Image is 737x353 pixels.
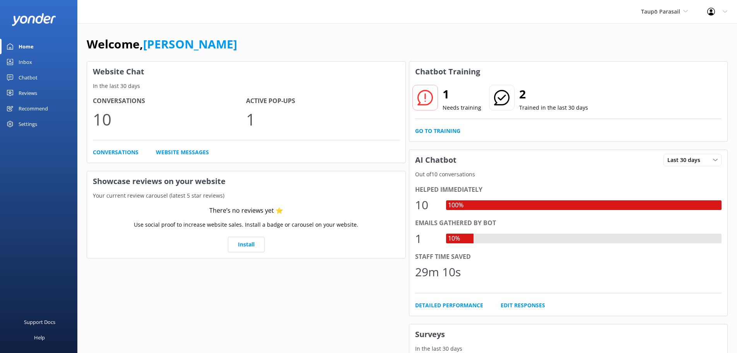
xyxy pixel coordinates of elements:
[415,301,483,310] a: Detailed Performance
[667,156,705,164] span: Last 30 days
[19,70,38,85] div: Chatbot
[409,324,728,344] h3: Surveys
[87,62,405,82] h3: Website Chat
[246,106,399,132] p: 1
[134,220,358,229] p: Use social proof to increase website sales. Install a badge or carousel on your website.
[519,85,588,103] h2: 2
[641,8,680,15] span: Taupō Parasail
[501,301,545,310] a: Edit Responses
[415,229,438,248] div: 1
[209,206,283,216] div: There’s no reviews yet ⭐
[87,191,405,200] p: Your current review carousel (latest 5 star reviews)
[12,13,56,26] img: yonder-white-logo.png
[409,344,728,353] p: In the last 30 days
[409,150,462,170] h3: AI Chatbot
[446,234,462,244] div: 10%
[446,200,465,210] div: 100%
[19,116,37,132] div: Settings
[156,148,209,157] a: Website Messages
[443,103,481,112] p: Needs training
[24,314,55,330] div: Support Docs
[415,185,722,195] div: Helped immediately
[415,218,722,228] div: Emails gathered by bot
[519,103,588,112] p: Trained in the last 30 days
[443,85,481,103] h2: 1
[87,82,405,90] p: In the last 30 days
[34,330,45,345] div: Help
[415,196,438,214] div: 10
[93,148,139,157] a: Conversations
[19,54,32,70] div: Inbox
[409,62,486,82] h3: Chatbot Training
[19,39,34,54] div: Home
[415,252,722,262] div: Staff time saved
[19,101,48,116] div: Recommend
[228,237,265,252] a: Install
[93,96,246,106] h4: Conversations
[143,36,237,52] a: [PERSON_NAME]
[19,85,37,101] div: Reviews
[415,263,461,281] div: 29m 10s
[409,170,728,179] p: Out of 10 conversations
[87,35,237,53] h1: Welcome,
[93,106,246,132] p: 10
[87,171,405,191] h3: Showcase reviews on your website
[415,127,460,135] a: Go to Training
[246,96,399,106] h4: Active Pop-ups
